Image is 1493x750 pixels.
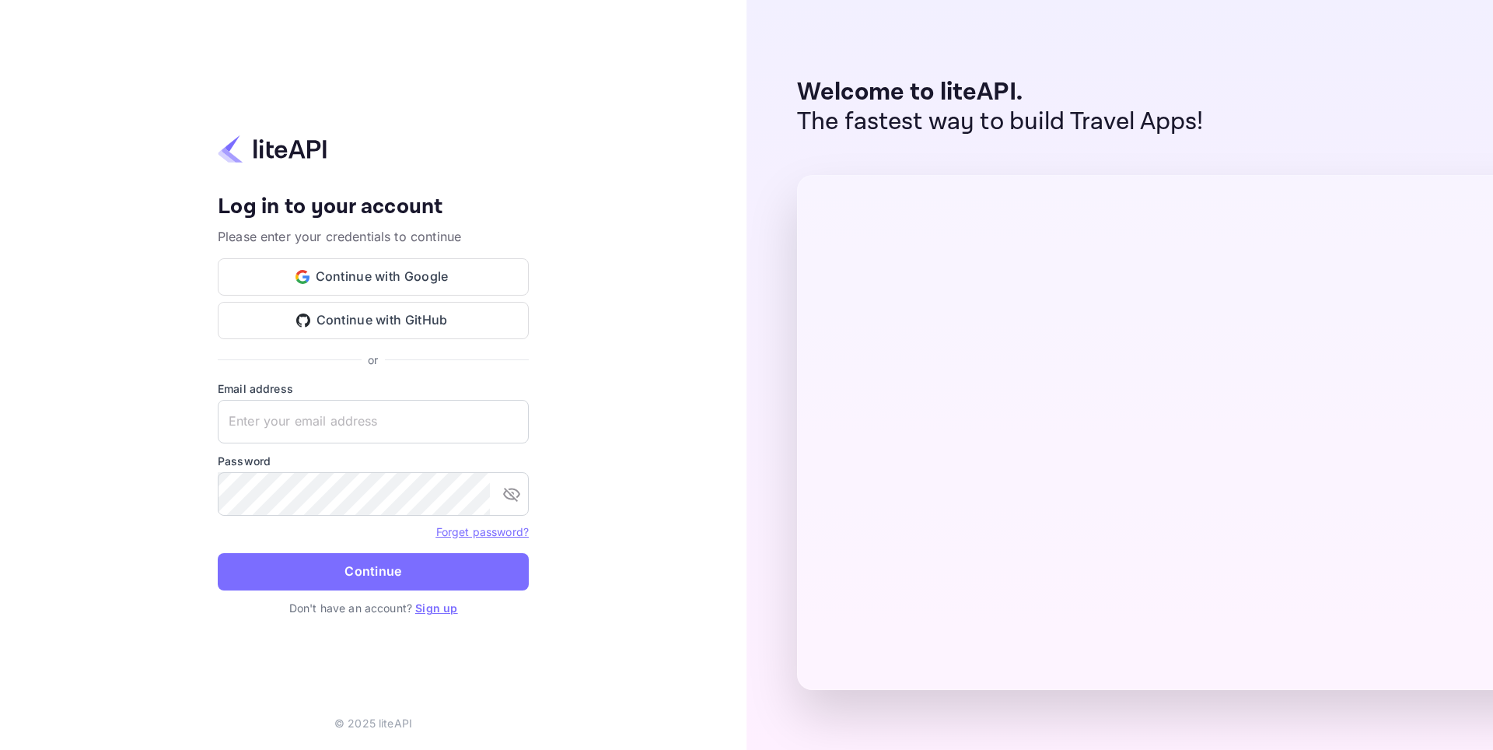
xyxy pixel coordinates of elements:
[368,352,378,368] p: or
[218,227,529,246] p: Please enter your credentials to continue
[218,600,529,616] p: Don't have an account?
[797,78,1204,107] p: Welcome to liteAPI.
[415,601,457,615] a: Sign up
[496,478,527,510] button: toggle password visibility
[218,302,529,339] button: Continue with GitHub
[218,453,529,469] label: Password
[218,194,529,221] h4: Log in to your account
[218,258,529,296] button: Continue with Google
[218,400,529,443] input: Enter your email address
[218,553,529,591] button: Continue
[436,524,529,539] a: Forget password?
[218,134,327,164] img: liteapi
[334,715,412,731] p: © 2025 liteAPI
[797,107,1204,137] p: The fastest way to build Travel Apps!
[218,380,529,397] label: Email address
[436,525,529,538] a: Forget password?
